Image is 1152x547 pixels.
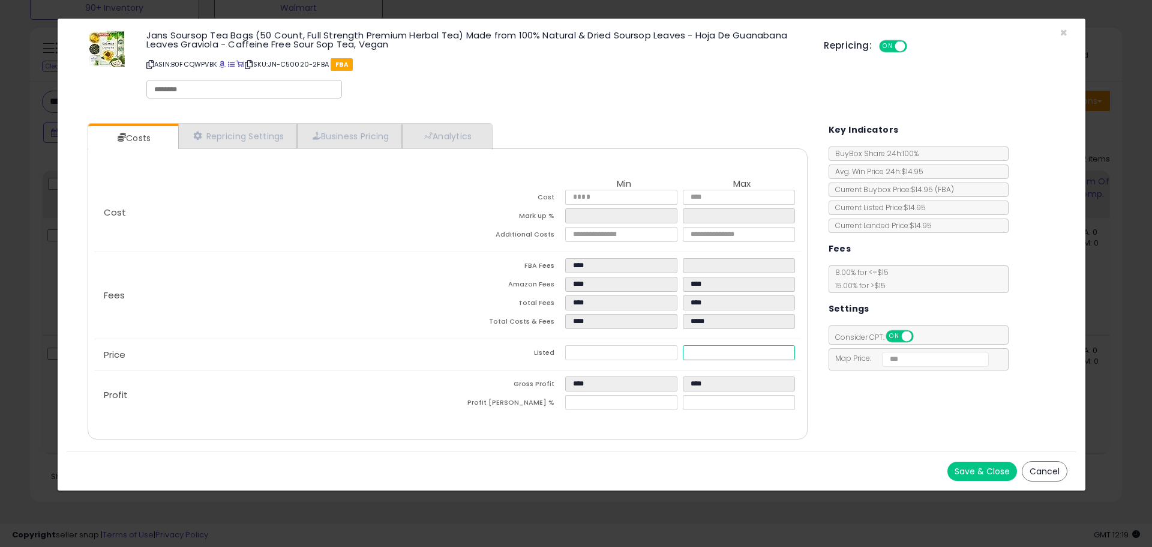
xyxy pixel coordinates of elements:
img: 51O3qufzKGL._SL60_.jpg [89,31,125,67]
p: Fees [94,291,448,300]
a: All offer listings [228,59,235,69]
div: Hello [190,241,231,268]
img: Profile image for Keirth [57,121,69,133]
div: joined the conversation [73,122,183,133]
img: Profile image for Keirth [34,7,53,26]
div: The team will get back to you on this. Our usual reply time is a few minutes.You'll get replies h... [10,37,197,110]
button: go back [8,5,31,28]
h5: Key Indicators [829,122,899,138]
a: Business Pricing [297,124,402,148]
td: Gross Profit [448,376,565,395]
td: Mark up % [448,208,565,227]
p: ASIN: B0FCQWPVBK | SKU: JN-C50020-2FBA [146,55,806,74]
div: Christian says… [10,269,230,328]
div: Hello [200,249,221,261]
div: Hi [PERSON_NAME], Thanks for reaching out to support. How may I help you [DATE]? ​ [19,154,187,225]
a: Your listing only [236,59,243,69]
h1: Keirth [58,6,87,15]
b: [EMAIL_ADDRESS][DOMAIN_NAME] [19,79,113,101]
div: Keirth says… [10,119,230,147]
button: Save & Close [947,462,1017,481]
th: Max [683,179,800,190]
td: Cost [448,190,565,208]
span: Current Landed Price: $14.95 [829,220,932,231]
button: Cancel [1022,461,1067,482]
span: ON [887,331,902,342]
span: OFF [911,331,931,342]
p: Price [94,350,448,360]
a: Analytics [402,124,491,148]
span: ( FBA ) [935,184,954,195]
td: Listed [448,345,565,364]
td: Profit [PERSON_NAME] % [448,395,565,414]
span: OFF [905,41,925,52]
span: Current Listed Price: $14.95 [829,202,926,213]
span: Avg. Win Price 24h: $14.95 [829,166,923,177]
div: Support says… [10,37,230,119]
span: × [1060,24,1067,41]
button: Home [188,5,211,28]
button: Start recording [76,393,86,403]
span: Consider CPT: [829,332,929,342]
b: Keirth [73,123,98,131]
td: Total Fees [448,295,565,314]
button: Send a message… [206,388,225,408]
div: Close [211,5,232,26]
span: $14.95 [911,184,954,195]
div: I feel like Win BuyBox strategy doesn't really win the buybox in some occasions [53,276,221,312]
h3: Jans Soursop Tea Bags (50 Count, Full Strength Premium Herbal Tea) Made from 100% Natural & Dried... [146,31,806,49]
p: Profit [94,390,448,400]
p: Active in the last 15m [58,15,144,27]
div: Keirth says… [10,147,230,242]
span: Current Buybox Price: [829,184,954,195]
p: Cost [94,208,448,217]
h5: Repricing: [824,41,872,50]
textarea: Message… [10,368,230,388]
div: Do you have a SKU that we can check on that applies to this situation?Keirth • 20m ago [10,328,197,366]
button: Gif picker [38,393,47,403]
div: Christian says… [10,241,230,269]
span: 8.00 % for <= $15 [829,267,889,291]
h5: Fees [829,241,851,256]
a: Repricing Settings [178,124,297,148]
td: FBA Fees [448,258,565,277]
span: Map Price: [829,353,989,363]
div: Hi [PERSON_NAME],Thanks for reaching out to support. How may I help you [DATE]?​ [10,147,197,232]
td: Total Costs & Fees [448,314,565,333]
td: Additional Costs [448,227,565,246]
a: Costs [88,126,177,150]
td: Amazon Fees [448,277,565,295]
span: BuyBox Share 24h: 100% [829,148,919,159]
button: Emoji picker [19,393,28,403]
span: 15.00 % for > $15 [829,280,886,291]
a: BuyBox page [219,59,226,69]
div: I feel like Win BuyBox strategy doesn't really win the buybox in some occasions [43,269,230,319]
span: ON [880,41,895,52]
div: The team will get back to you on this. Our usual reply time is a few minutes. You'll get replies ... [19,44,187,103]
div: Keirth says… [10,328,230,393]
div: Do you have a SKU that we can check on that applies to this situation? [19,336,187,359]
h5: Settings [829,301,869,316]
span: FBA [331,58,353,71]
button: Upload attachment [57,393,67,403]
th: Min [565,179,683,190]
